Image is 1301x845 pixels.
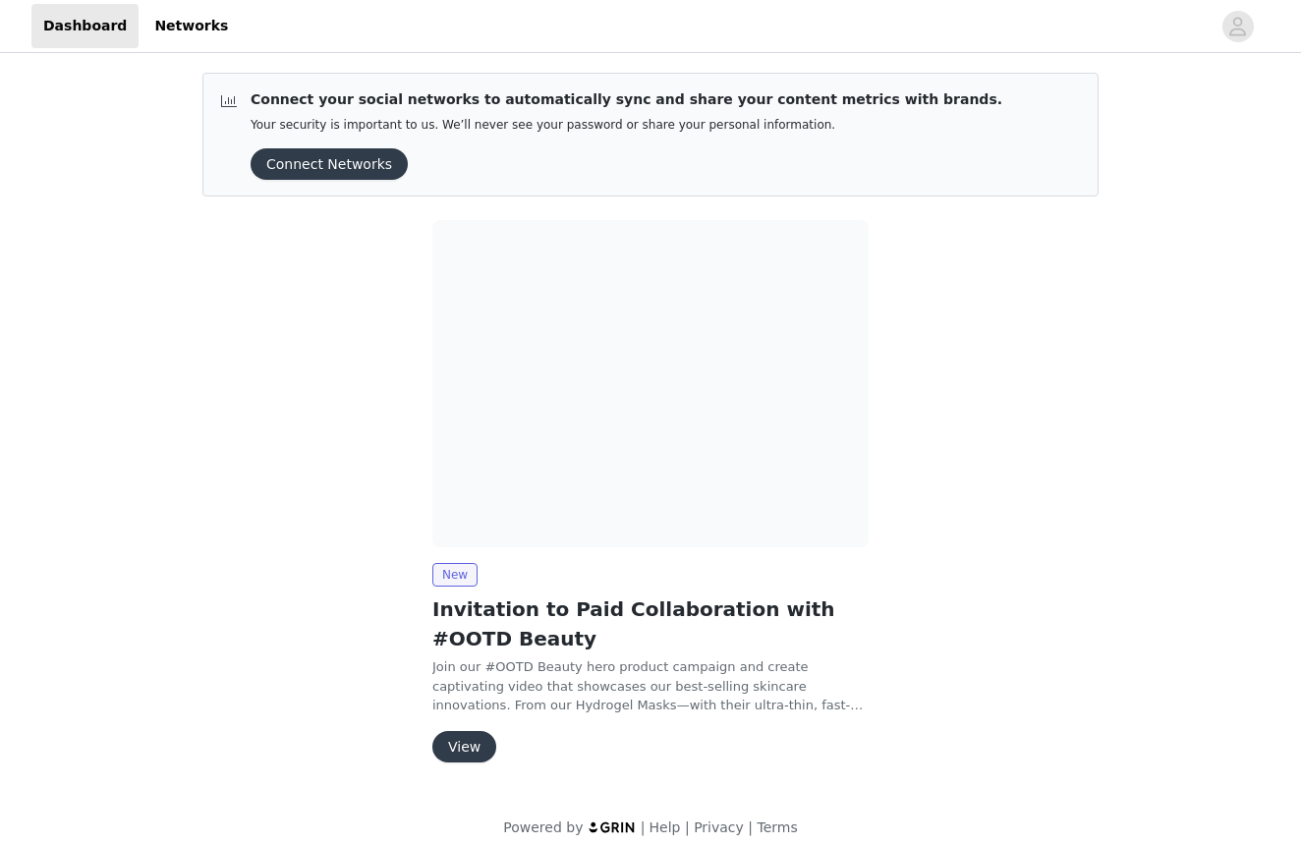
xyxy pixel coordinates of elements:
[650,819,681,835] a: Help
[685,819,690,835] span: |
[588,820,637,833] img: logo
[694,819,744,835] a: Privacy
[251,89,1002,110] p: Connect your social networks to automatically sync and share your content metrics with brands.
[757,819,797,835] a: Terms
[251,148,408,180] button: Connect Networks
[1228,11,1247,42] div: avatar
[748,819,753,835] span: |
[432,563,478,587] span: New
[641,819,646,835] span: |
[142,4,240,48] a: Networks
[432,740,496,755] a: View
[432,731,496,762] button: View
[432,220,869,547] img: OOTDBEAUTY
[432,594,869,653] h2: Invitation to Paid Collaboration with #OOTD Beauty
[251,118,1002,133] p: Your security is important to us. We’ll never see your password or share your personal information.
[31,4,139,48] a: Dashboard
[503,819,583,835] span: Powered by
[432,657,869,715] p: Join our #OOTD Beauty hero product campaign and create captivating video that showcases our best-...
